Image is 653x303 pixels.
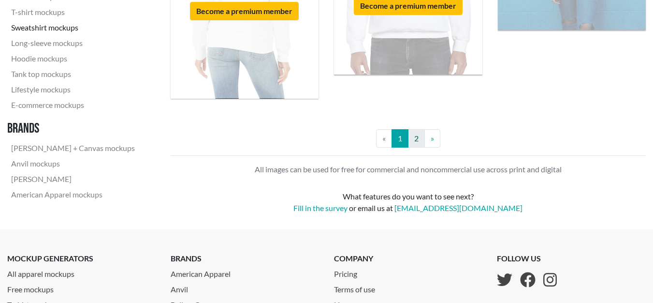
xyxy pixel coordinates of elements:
[7,156,139,171] a: Anvil mockups
[7,35,139,51] a: Long-sleeve mockups
[7,253,156,264] p: mockup generators
[7,66,139,82] a: Tank top mockups
[171,164,646,175] p: All images can be used for free for commercial and noncommercial use across print and digital
[334,280,383,295] a: Terms of use
[334,253,383,264] p: company
[392,129,408,148] a: 1
[7,51,139,66] a: Hoodie mockups
[171,191,646,214] div: What features do you want to see next? or email us at
[408,129,425,148] a: 2
[431,134,434,143] span: »
[293,203,348,212] a: Fill in the survey
[7,187,139,202] a: American Apparel mockups
[7,82,139,97] a: Lifestyle mockups
[171,280,319,295] a: Anvil
[497,253,557,264] p: follow us
[334,264,383,280] a: Pricing
[7,20,139,35] a: Sweatshirt mockups
[394,203,522,212] a: [EMAIL_ADDRESS][DOMAIN_NAME]
[7,97,139,113] a: E-commerce mockups
[171,264,319,280] a: American Apparel
[7,280,156,295] a: Free mockups
[190,2,299,20] button: Become a premium member
[7,140,139,156] a: [PERSON_NAME] + Canvas mockups
[7,121,139,137] h3: Brands
[7,171,139,187] a: [PERSON_NAME]
[7,4,139,20] a: T-shirt mockups
[171,253,319,264] p: brands
[7,264,156,280] a: All apparel mockups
